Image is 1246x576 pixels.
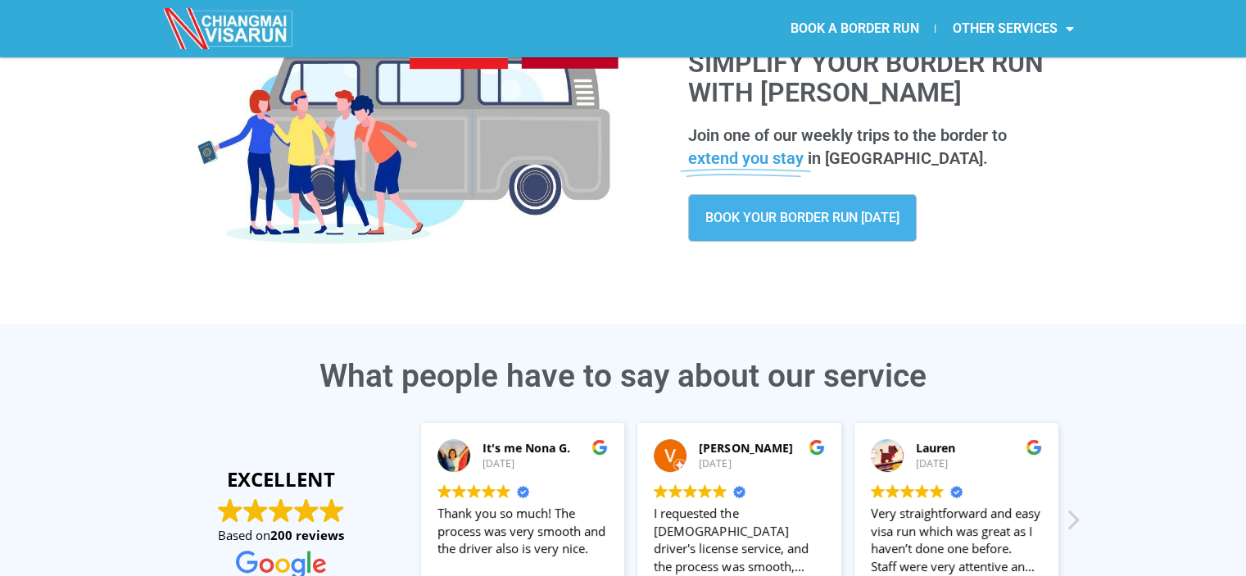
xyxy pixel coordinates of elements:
img: Google [1026,439,1042,456]
img: Google [591,439,608,456]
nav: Menu [623,10,1090,48]
img: Google [886,484,899,498]
div: [PERSON_NAME] [699,440,825,456]
div: I requested the [DEMOGRAPHIC_DATA] driver's license service, and the process was smooth, professi... [654,505,825,576]
img: Google [243,498,268,523]
div: Lauren [916,440,1042,456]
div: It's me Nona G. [483,440,609,456]
img: Google [809,439,825,456]
img: Google [452,484,466,498]
img: It's me Nona G. profile picture [437,439,470,472]
img: Google [930,484,944,498]
div: [DATE] [916,457,1042,471]
h3: What people have to say about our service [165,361,1082,392]
img: Google [900,484,914,498]
img: Lauren profile picture [871,439,904,472]
img: Google [668,484,682,498]
div: Very straightforward and easy visa run which was great as I haven’t done one before. Staff were v... [871,505,1042,576]
img: Google [218,498,242,523]
img: Google [496,484,510,498]
img: Google [713,484,727,498]
a: BOOK YOUR BORDER RUN [DATE] [688,194,917,242]
img: Google [437,484,451,498]
img: Google [871,484,885,498]
img: Google [467,484,481,498]
img: Google [698,484,712,498]
span: in [GEOGRAPHIC_DATA]. [808,148,988,168]
img: Google [915,484,929,498]
strong: 200 reviews [270,527,344,543]
img: Google [683,484,697,498]
img: Google [654,484,668,498]
img: Victor A profile picture [654,439,686,472]
span: BOOK YOUR BORDER RUN [DATE] [705,211,899,225]
img: Google [294,498,319,523]
div: [DATE] [699,457,825,471]
div: Next review [1064,508,1081,541]
span: Based on [218,527,344,544]
a: OTHER SERVICES [936,10,1090,48]
span: Join one of our weekly trips to the border to [688,125,1007,145]
h1: Simplify your border run with [PERSON_NAME] [688,49,1066,107]
div: Thank you so much! The process was very smooth and the driver also is very nice. [437,505,609,576]
img: Google [319,498,344,523]
div: [DATE] [483,457,609,471]
strong: EXCELLENT [181,465,382,493]
img: Google [482,484,496,498]
img: Google [269,498,293,523]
